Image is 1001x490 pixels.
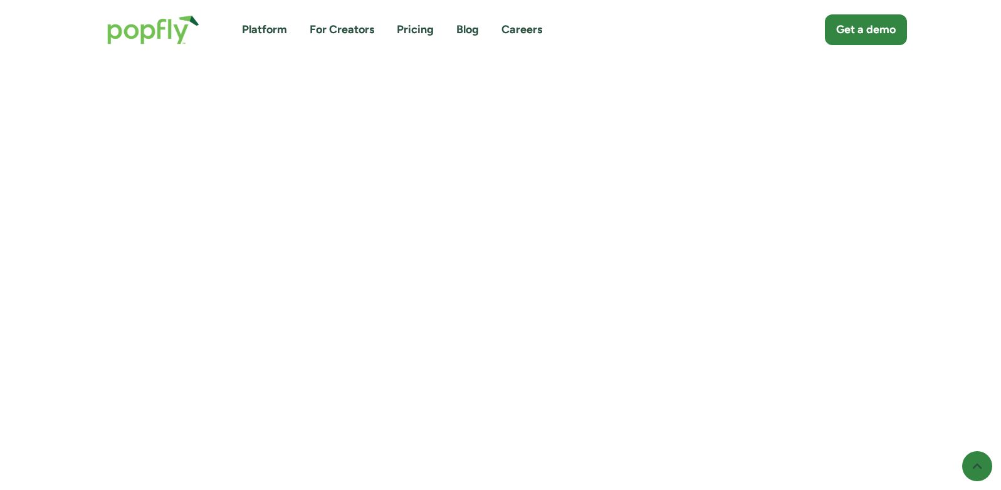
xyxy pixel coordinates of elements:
[501,22,542,38] a: Careers
[825,14,907,45] a: Get a demo
[397,22,434,38] a: Pricing
[836,22,896,38] div: Get a demo
[95,3,212,57] a: home
[242,22,287,38] a: Platform
[310,22,374,38] a: For Creators
[456,22,479,38] a: Blog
